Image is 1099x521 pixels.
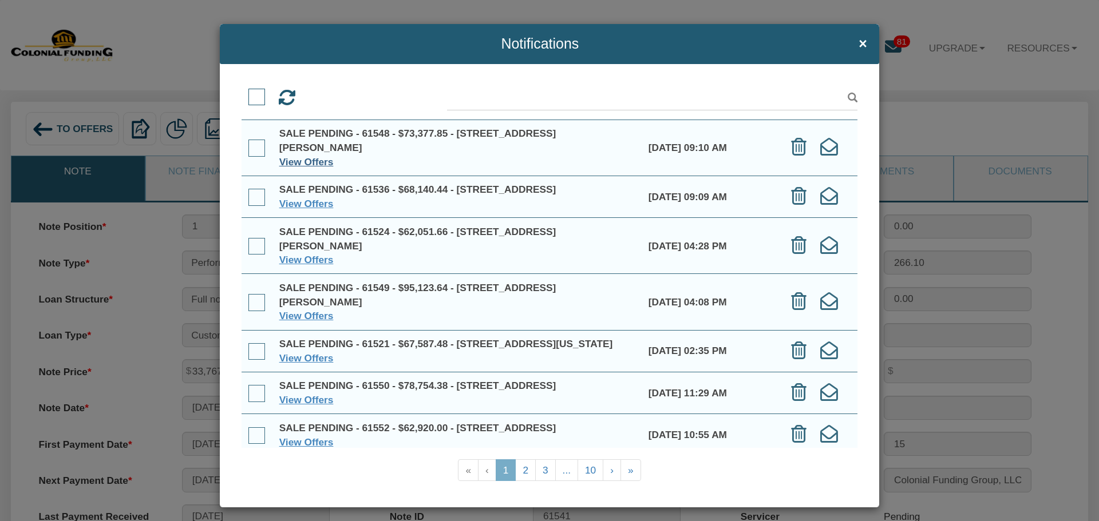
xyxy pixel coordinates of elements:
[642,218,777,274] td: [DATE] 04:28 PM
[279,254,334,265] a: View Offers
[496,459,516,482] a: 1
[620,459,641,482] a: »
[279,310,334,321] a: View Offers
[279,421,635,435] div: SALE PENDING - 61552 - $62,920.00 - [STREET_ADDRESS]
[642,414,777,456] td: [DATE] 10:55 AM
[535,459,556,482] a: 3
[642,330,777,372] td: [DATE] 02:35 PM
[232,36,848,51] span: Notifications
[478,459,496,482] a: ‹
[279,394,334,405] a: View Offers
[859,36,867,51] span: ×
[642,120,777,176] td: [DATE] 09:10 AM
[603,459,621,482] a: ›
[642,176,777,217] td: [DATE] 09:09 AM
[279,379,635,393] div: SALE PENDING - 61550 - $78,754.38 - [STREET_ADDRESS]
[578,459,603,482] a: 10
[555,459,578,482] a: ...
[515,459,536,482] a: 2
[458,459,479,482] a: «
[279,436,334,448] a: View Offers
[279,182,635,197] div: SALE PENDING - 61536 - $68,140.44 - [STREET_ADDRESS]
[642,372,777,413] td: [DATE] 11:29 AM
[279,281,635,309] div: SALE PENDING - 61549 - $95,123.64 - [STREET_ADDRESS][PERSON_NAME]
[279,156,334,168] a: View Offers
[279,352,334,364] a: View Offers
[279,126,635,154] div: SALE PENDING - 61548 - $73,377.85 - [STREET_ADDRESS][PERSON_NAME]
[642,274,777,330] td: [DATE] 04:08 PM
[279,337,635,351] div: SALE PENDING - 61521 - $67,587.48 - [STREET_ADDRESS][US_STATE]
[279,225,635,253] div: SALE PENDING - 61524 - $62,051.66 - [STREET_ADDRESS][PERSON_NAME]
[279,198,334,209] a: View Offers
